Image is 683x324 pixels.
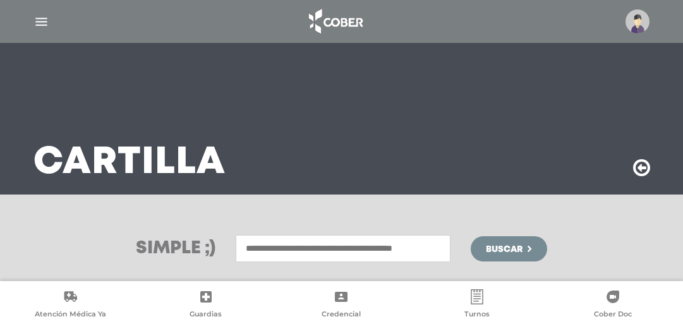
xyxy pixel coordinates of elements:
span: Turnos [464,309,490,321]
img: profile-placeholder.svg [626,9,650,33]
a: Credencial [274,289,409,321]
span: Atención Médica Ya [35,309,106,321]
a: Cober Doc [545,289,680,321]
a: Guardias [138,289,274,321]
span: Buscar [486,245,523,254]
span: Guardias [190,309,222,321]
img: logo_cober_home-white.png [302,6,368,37]
h3: Simple ;) [136,240,215,258]
a: Turnos [409,289,545,321]
img: Cober_menu-lines-white.svg [33,14,49,30]
a: Atención Médica Ya [3,289,138,321]
span: Credencial [322,309,361,321]
span: Cober Doc [594,309,632,321]
h3: Cartilla [33,147,226,179]
button: Buscar [471,236,547,261]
